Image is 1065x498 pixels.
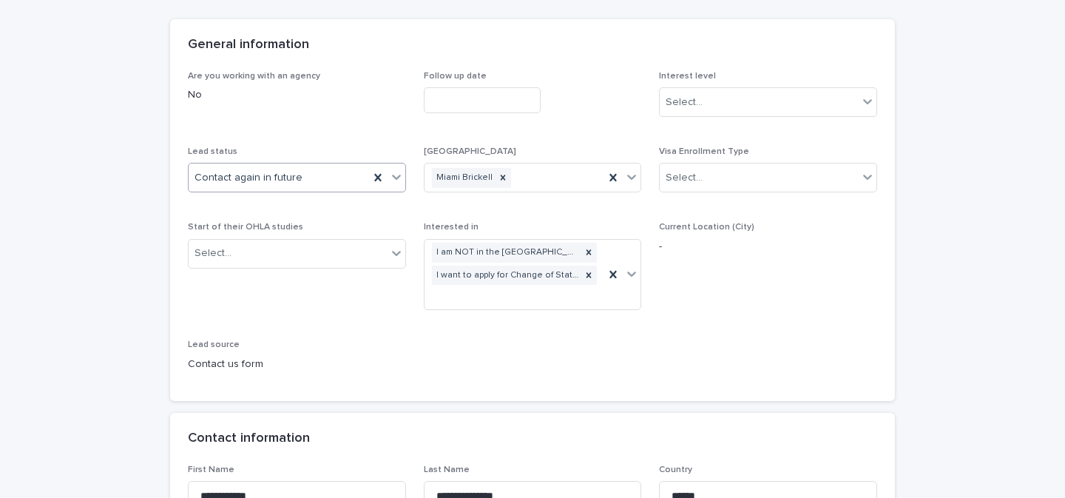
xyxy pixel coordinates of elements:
[432,266,581,286] div: I want to apply for Change of Status (COS)
[659,72,716,81] span: Interest level
[666,95,703,110] div: Select...
[195,170,302,186] span: Contact again in future
[424,147,516,156] span: [GEOGRAPHIC_DATA]
[432,243,581,263] div: I am NOT in the [GEOGRAPHIC_DATA] and I want to apply for an [DEMOGRAPHIC_DATA]
[659,223,754,232] span: Current Location (City)
[424,223,479,232] span: Interested in
[188,465,234,474] span: First Name
[659,239,877,255] p: -
[188,431,310,447] h2: Contact information
[432,168,495,188] div: Miami Brickell
[666,170,703,186] div: Select...
[195,246,231,261] div: Select...
[188,340,240,349] span: Lead source
[188,357,406,372] p: Contact us form
[188,72,320,81] span: Are you working with an agency
[424,72,487,81] span: Follow up date
[188,87,406,103] p: No
[659,465,692,474] span: Country
[188,147,237,156] span: Lead status
[188,223,303,232] span: Start of their OHLA studies
[188,37,309,53] h2: General information
[424,465,470,474] span: Last Name
[659,147,749,156] span: Visa Enrollment Type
